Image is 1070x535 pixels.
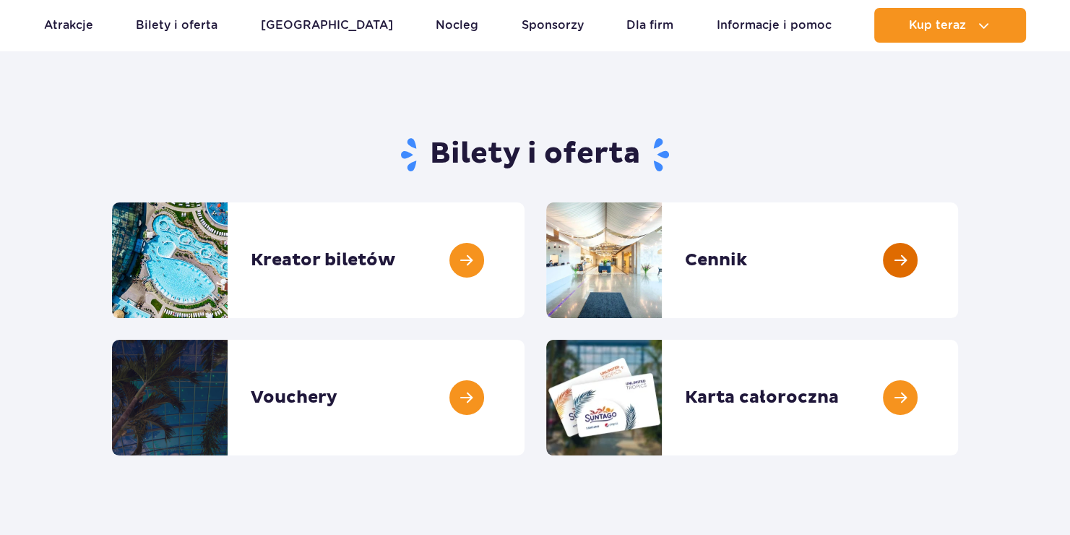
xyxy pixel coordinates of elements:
a: Atrakcje [44,8,93,43]
h1: Bilety i oferta [112,136,958,174]
a: Nocleg [436,8,478,43]
a: Informacje i pomoc [717,8,832,43]
span: Kup teraz [909,19,966,32]
a: Sponsorzy [522,8,584,43]
a: [GEOGRAPHIC_DATA] [261,8,393,43]
a: Dla firm [626,8,673,43]
a: Bilety i oferta [136,8,217,43]
button: Kup teraz [874,8,1026,43]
